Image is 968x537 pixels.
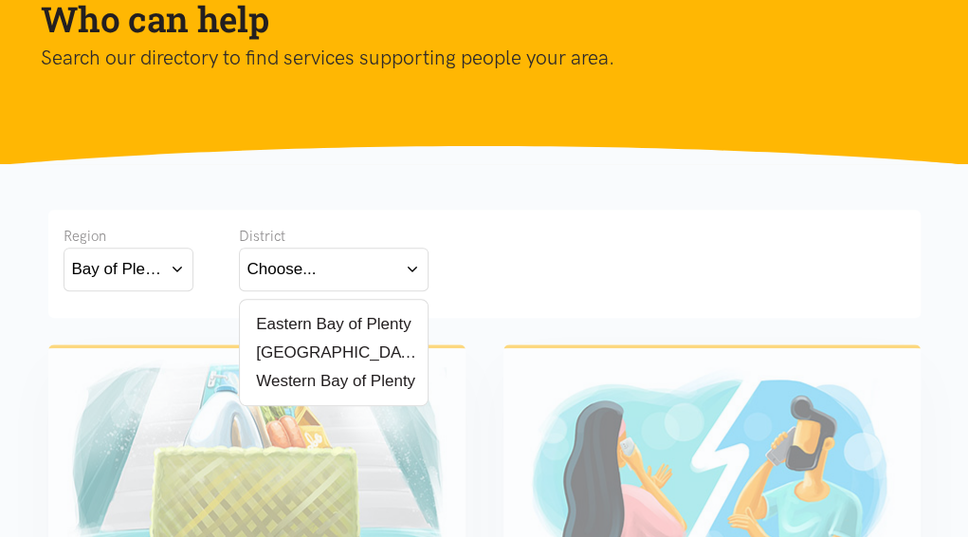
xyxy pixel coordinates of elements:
div: Region [64,225,193,248]
button: Bay of Plenty [64,248,193,290]
div: Bay of Plenty [72,256,162,282]
div: Choose... [247,256,317,282]
button: Choose... [239,248,429,290]
label: Eastern Bay of Plenty [247,312,411,336]
p: Search our directory to find services supporting people your area. [41,42,898,74]
div: District [239,225,429,248]
label: [GEOGRAPHIC_DATA] [247,341,420,364]
label: Western Bay of Plenty [247,369,415,393]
